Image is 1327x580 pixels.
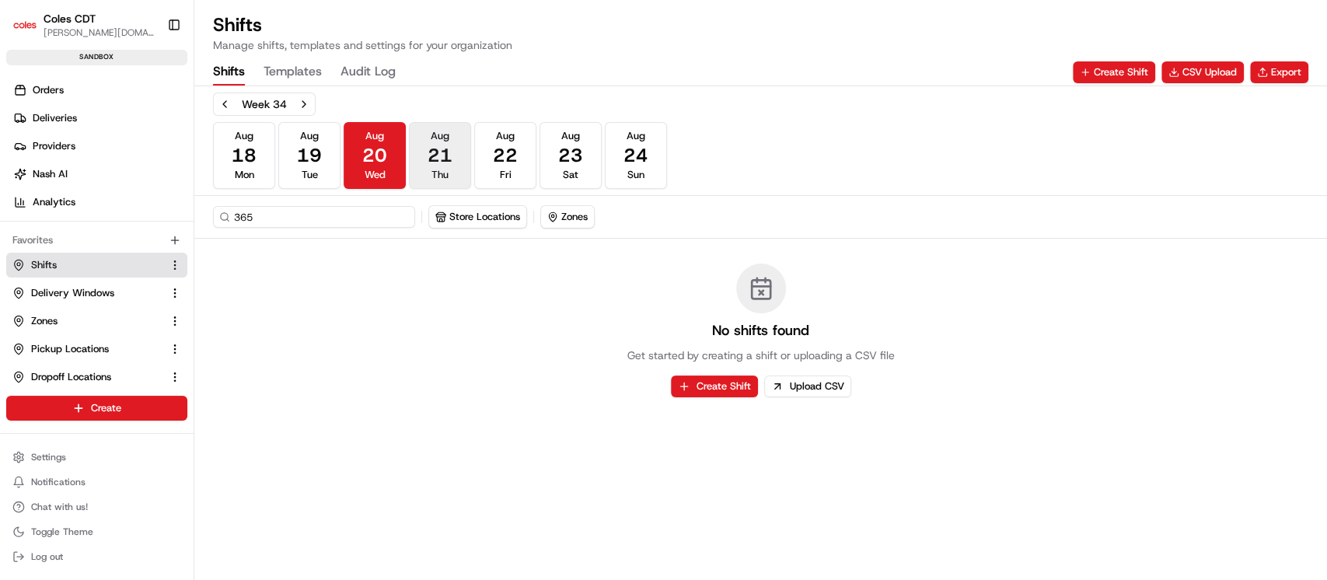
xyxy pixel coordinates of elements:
a: Deliveries [6,106,194,131]
a: 💻API Documentation [125,219,256,247]
button: Zones [6,309,187,334]
button: Log out [6,546,187,568]
span: Aug [431,129,449,143]
span: Wed [365,168,386,182]
button: Settings [6,446,187,468]
button: Coles CDTColes CDT[PERSON_NAME][DOMAIN_NAME][EMAIL_ADDRESS][PERSON_NAME][DOMAIN_NAME] [6,6,161,44]
span: Deliveries [33,111,77,125]
span: Notifications [31,476,86,488]
button: Aug24Sun [605,122,667,189]
span: 22 [493,143,518,168]
button: Pickup Locations [6,337,187,362]
button: Next week [293,93,315,115]
button: Shifts [6,253,187,278]
p: Get started by creating a shift or uploading a CSV file [627,348,895,363]
button: Aug20Wed [344,122,406,189]
div: Start new chat [53,148,255,164]
button: Coles CDT [44,11,96,26]
a: Shifts [12,258,162,272]
span: Aug [235,129,253,143]
a: Providers [6,134,194,159]
a: Pickup Locations [12,342,162,356]
div: sandbox [6,50,187,65]
button: Chat with us! [6,496,187,518]
span: Aug [561,129,580,143]
button: Export [1250,61,1308,83]
button: Templates [264,59,322,86]
button: Store Locations [428,205,527,229]
button: Audit Log [340,59,396,86]
button: CSV Upload [1161,61,1244,83]
button: Zones [541,206,594,228]
span: API Documentation [147,225,250,241]
p: Welcome 👋 [16,62,283,87]
span: Log out [31,550,63,563]
span: 19 [297,143,322,168]
span: Dropoff Locations [31,370,111,384]
button: Toggle Theme [6,521,187,543]
button: Aug19Tue [278,122,340,189]
button: Zones [540,205,595,229]
button: Aug23Sat [540,122,602,189]
a: Zones [12,314,162,328]
span: Thu [431,168,449,182]
span: Toggle Theme [31,526,93,538]
a: Delivery Windows [12,286,162,300]
button: Create Shift [671,376,758,397]
span: Chat with us! [31,501,88,513]
span: 24 [623,143,648,168]
span: Aug [300,129,319,143]
span: Pylon [155,264,188,275]
a: 📗Knowledge Base [9,219,125,247]
span: Aug [496,129,515,143]
button: Aug22Fri [474,122,536,189]
input: Clear [40,100,257,117]
button: Start new chat [264,153,283,172]
span: Nash AI [33,167,68,181]
span: 18 [232,143,257,168]
img: Nash [16,16,47,47]
span: Create [91,401,121,415]
span: Analytics [33,195,75,209]
img: 1736555255976-a54dd68f-1ca7-489b-9aae-adbdc363a1c4 [16,148,44,176]
button: Create [6,396,187,421]
a: Analytics [6,190,194,215]
button: Store Locations [429,206,526,228]
span: 21 [428,143,452,168]
button: Upload CSV [764,376,851,397]
button: Notifications [6,471,187,493]
span: Knowledge Base [31,225,119,241]
span: Aug [627,129,645,143]
span: 23 [558,143,583,168]
a: Nash AI [6,162,194,187]
button: Aug18Mon [213,122,275,189]
span: Orders [33,83,64,97]
span: Mon [235,168,254,182]
h3: No shifts found [712,320,809,341]
button: Previous week [214,93,236,115]
span: Tue [302,168,318,182]
button: Dropoff Locations [6,365,187,390]
div: Week 34 [242,96,287,112]
div: We're available if you need us! [53,164,197,176]
h1: Shifts [213,12,512,37]
span: 20 [362,143,387,168]
span: Delivery Windows [31,286,114,300]
span: Pickup Locations [31,342,109,356]
span: Shifts [31,258,57,272]
button: Delivery Windows [6,281,187,306]
button: Shifts [213,59,245,86]
span: Providers [33,139,75,153]
span: Zones [31,314,58,328]
span: Sat [563,168,578,182]
a: Powered byPylon [110,263,188,275]
p: Manage shifts, templates and settings for your organization [213,37,512,53]
span: Settings [31,451,66,463]
input: Search for a shift or store location [213,206,415,228]
span: Aug [365,129,384,143]
div: 📗 [16,227,28,239]
button: Aug21Thu [409,122,471,189]
button: Create Shift [1073,61,1155,83]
